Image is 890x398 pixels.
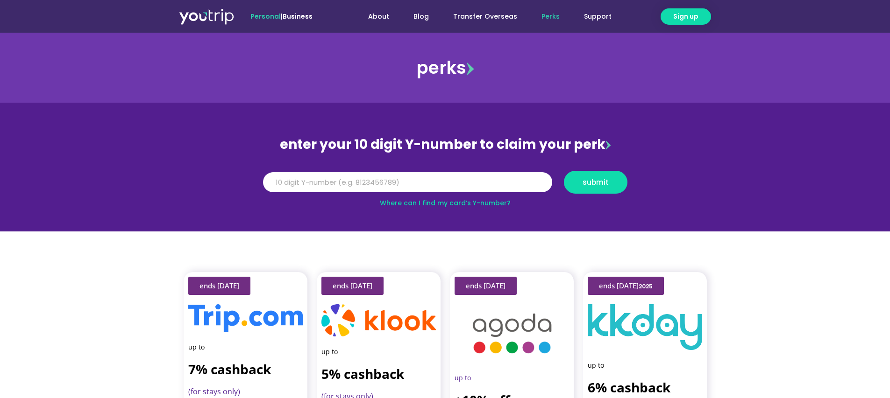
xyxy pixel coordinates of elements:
a: About [356,8,401,25]
strong: 6% cashback [588,378,670,396]
strong: 5% cashback [321,365,404,383]
form: Y Number [263,171,627,201]
a: Blog [401,8,441,25]
span: Personal [250,12,281,21]
a: Support [572,8,624,25]
a: Business [283,12,313,21]
a: ends [DATE] [321,277,384,295]
a: ends [DATE]2025 [588,277,664,295]
nav: Menu [338,8,624,25]
strong: 7% cashback [188,360,271,378]
a: ends [DATE] [455,277,517,295]
span: | [250,12,313,21]
a: Sign up [661,8,711,25]
span: up to [455,373,471,382]
span: 2025 [639,282,653,290]
span: ends [DATE] [333,282,372,289]
div: up to [321,346,436,358]
a: ends [DATE] [188,277,250,295]
div: up to [188,341,303,353]
span: Sign up [673,12,698,21]
a: Perks [529,8,572,25]
div: up to [588,359,702,371]
input: 10 digit Y-number (e.g. 8123456789) [263,172,552,193]
a: Where can I find my card’s Y-number? [380,198,511,208]
div: enter your 10 digit Y-number to claim your perk [258,133,632,157]
a: Transfer Overseas [441,8,529,25]
span: ends [DATE] [199,282,239,289]
span: ends [DATE] [466,282,506,289]
span: submit [583,179,609,186]
span: ends [DATE] [599,282,653,289]
button: submit [564,171,627,194]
